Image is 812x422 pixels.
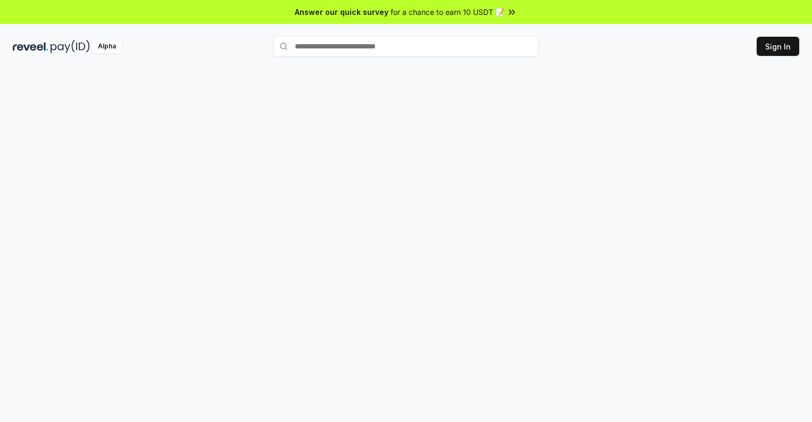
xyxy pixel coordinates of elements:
[13,40,48,53] img: reveel_dark
[295,6,388,18] span: Answer our quick survey
[391,6,504,18] span: for a chance to earn 10 USDT 📝
[51,40,90,53] img: pay_id
[92,40,122,53] div: Alpha
[757,37,799,56] button: Sign In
